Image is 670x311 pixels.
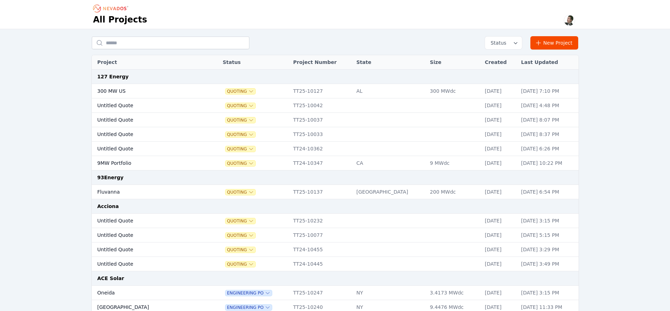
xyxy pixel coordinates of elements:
td: TT25-10077 [290,228,353,242]
td: [DATE] 4:48 PM [518,98,579,113]
button: Quoting [225,89,255,94]
td: Acciona [92,199,579,214]
th: Last Updated [518,55,579,70]
td: 9MW Portfolio [92,156,202,170]
td: TT25-10037 [290,113,353,127]
button: Quoting [225,161,255,166]
td: [DATE] 5:15 PM [518,228,579,242]
td: Oneida [92,286,202,300]
td: Fluvanna [92,185,202,199]
td: [DATE] 3:15 PM [518,214,579,228]
button: Quoting [225,189,255,195]
td: [DATE] [481,257,518,271]
button: Engineering PO [225,290,272,296]
td: TT24-10347 [290,156,353,170]
td: TT25-10033 [290,127,353,142]
td: TT24-10362 [290,142,353,156]
button: Quoting [225,103,255,109]
td: TT25-10127 [290,84,353,98]
tr: OneidaEngineering POTT25-10247NY3.4173 MWdc[DATE][DATE] 3:15 PM [92,286,579,300]
td: 9 MWdc [426,156,481,170]
td: Untitled Quote [92,242,202,257]
td: [DATE] [481,127,518,142]
tr: Untitled QuoteQuotingTT24-10362[DATE][DATE] 6:26 PM [92,142,579,156]
button: Quoting [225,261,255,267]
td: TT25-10247 [290,286,353,300]
img: Alex Kushner [564,15,575,26]
td: TT24-10455 [290,242,353,257]
td: 93Energy [92,170,579,185]
td: [DATE] [481,84,518,98]
button: Quoting [225,233,255,238]
td: TT25-10042 [290,98,353,113]
button: Quoting [225,218,255,224]
td: [DATE] 7:10 PM [518,84,579,98]
td: [DATE] 3:49 PM [518,257,579,271]
td: [DATE] [481,214,518,228]
td: 127 Energy [92,70,579,84]
button: Quoting [225,146,255,152]
tr: Untitled QuoteQuotingTT24-10445[DATE][DATE] 3:49 PM [92,257,579,271]
td: [DATE] 6:54 PM [518,185,579,199]
button: Engineering PO [225,305,272,310]
button: Quoting [225,117,255,123]
td: [GEOGRAPHIC_DATA] [353,185,426,199]
span: Quoting [225,132,255,137]
tr: Untitled QuoteQuotingTT25-10232[DATE][DATE] 3:15 PM [92,214,579,228]
h1: All Projects [93,14,147,25]
td: 300 MW US [92,84,202,98]
td: [DATE] [481,228,518,242]
td: [DATE] [481,242,518,257]
tr: 300 MW USQuotingTT25-10127AL300 MWdc[DATE][DATE] 7:10 PM [92,84,579,98]
a: New Project [530,36,579,50]
td: [DATE] [481,113,518,127]
td: Untitled Quote [92,228,202,242]
td: Untitled Quote [92,142,202,156]
button: Status [485,37,522,49]
th: Project Number [290,55,353,70]
td: NY [353,286,426,300]
td: [DATE] [481,98,518,113]
td: [DATE] [481,156,518,170]
td: [DATE] [481,286,518,300]
td: ACE Solar [92,271,579,286]
td: [DATE] 3:15 PM [518,286,579,300]
td: [DATE] [481,185,518,199]
tr: Untitled QuoteQuotingTT25-10037[DATE][DATE] 8:07 PM [92,113,579,127]
td: [DATE] 3:29 PM [518,242,579,257]
td: 200 MWdc [426,185,481,199]
td: TT25-10137 [290,185,353,199]
nav: Breadcrumb [93,3,130,14]
button: Quoting [225,247,255,253]
td: Untitled Quote [92,214,202,228]
td: Untitled Quote [92,257,202,271]
td: Untitled Quote [92,113,202,127]
td: AL [353,84,426,98]
td: [DATE] 8:37 PM [518,127,579,142]
th: Size [426,55,481,70]
span: Status [488,39,506,46]
td: [DATE] 8:07 PM [518,113,579,127]
th: Status [219,55,289,70]
td: CA [353,156,426,170]
td: TT25-10232 [290,214,353,228]
td: 3.4173 MWdc [426,286,481,300]
tr: Untitled QuoteQuotingTT24-10455[DATE][DATE] 3:29 PM [92,242,579,257]
th: Project [92,55,202,70]
tr: Untitled QuoteQuotingTT25-10077[DATE][DATE] 5:15 PM [92,228,579,242]
tr: Untitled QuoteQuotingTT25-10042[DATE][DATE] 4:48 PM [92,98,579,113]
td: [DATE] 10:22 PM [518,156,579,170]
tr: FluvannaQuotingTT25-10137[GEOGRAPHIC_DATA]200 MWdc[DATE][DATE] 6:54 PM [92,185,579,199]
th: Created [481,55,518,70]
td: [DATE] 6:26 PM [518,142,579,156]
